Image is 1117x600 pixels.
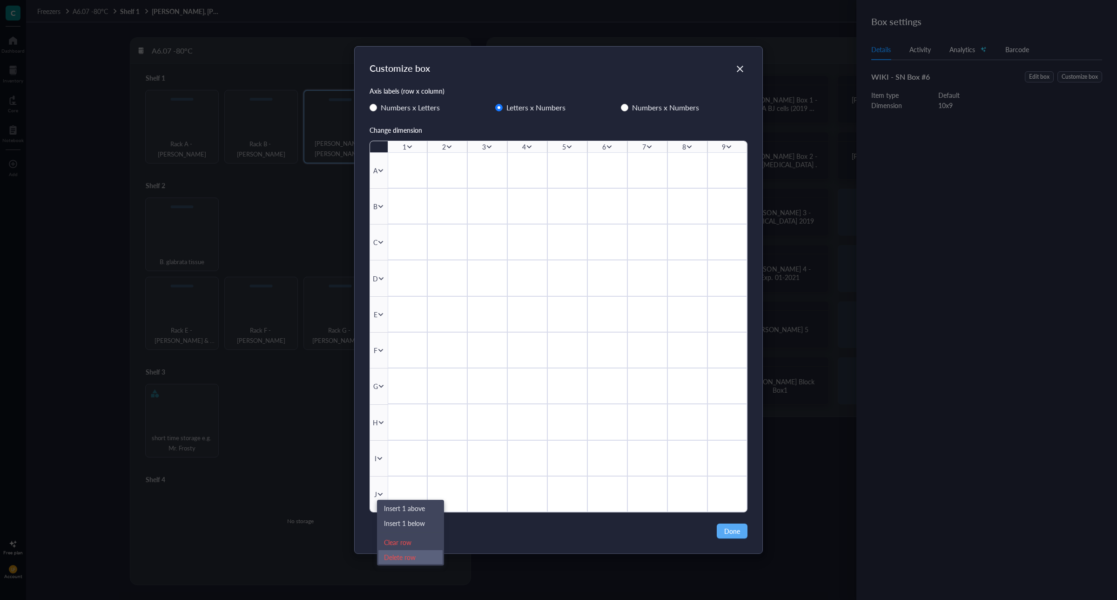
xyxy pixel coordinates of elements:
[377,102,444,114] span: Numbers x Letters
[373,417,378,428] div: H
[442,142,446,152] div: 2
[373,237,377,247] div: C
[522,142,526,152] div: 4
[373,381,378,391] div: G
[733,63,747,75] span: Close
[682,142,686,152] div: 8
[373,273,378,284] div: D
[602,142,606,152] div: 6
[370,125,748,135] div: Change dimension
[482,142,486,152] div: 3
[374,489,377,499] div: J
[373,201,377,211] div: B
[733,61,747,76] button: Close
[370,86,748,96] div: Axis labels (row x column)
[717,524,747,539] button: Done
[628,102,703,114] span: Numbers x Numbers
[375,453,377,464] div: I
[642,142,646,152] div: 7
[562,142,566,152] div: 5
[384,552,437,562] div: Delete row
[384,503,437,513] span: Insert 1 above
[724,526,740,536] span: Done
[374,345,377,355] div: F
[722,142,726,152] div: 9
[384,537,437,547] div: Clear row
[370,61,430,75] div: Customize box
[403,142,406,152] div: 1
[374,309,377,320] div: E
[384,518,437,528] span: Insert 1 below
[503,102,569,114] span: Letters x Numbers
[373,165,377,176] div: A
